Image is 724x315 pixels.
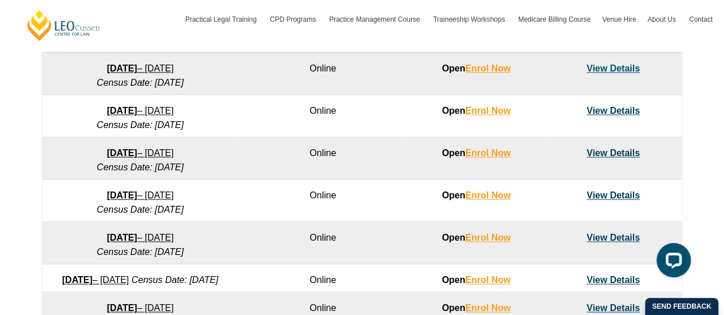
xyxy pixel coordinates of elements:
em: Census Date: [DATE] [132,275,219,285]
a: View Details [587,63,640,73]
td: Online [238,180,408,222]
em: Census Date: [DATE] [97,120,184,130]
strong: [DATE] [107,63,137,73]
a: [DATE]– [DATE] [107,63,174,73]
strong: [DATE] [62,275,92,285]
strong: [DATE] [107,190,137,200]
a: Enrol Now [465,190,511,200]
a: [DATE]– [DATE] [62,275,129,285]
strong: Open [442,106,511,115]
a: Enrol Now [465,106,511,115]
td: Online [238,53,408,95]
a: View Details [587,148,640,158]
a: Enrol Now [465,148,511,158]
a: [DATE]– [DATE] [107,190,174,200]
strong: Open [442,275,511,285]
a: Enrol Now [465,233,511,242]
em: Census Date: [DATE] [97,205,184,214]
td: Online [238,95,408,137]
td: Online [238,264,408,292]
a: View Details [587,106,640,115]
a: Enrol Now [465,63,511,73]
a: [DATE]– [DATE] [107,233,174,242]
strong: Open [442,233,511,242]
strong: Open [442,63,511,73]
a: CPD Programs [264,3,323,36]
a: [PERSON_NAME] Centre for Law [26,9,102,42]
strong: Open [442,148,511,158]
td: Online [238,137,408,180]
a: Practical Legal Training [180,3,264,36]
a: View Details [587,275,640,285]
em: Census Date: [DATE] [97,78,184,87]
a: Enrol Now [465,303,511,313]
a: View Details [587,233,640,242]
a: View Details [587,303,640,313]
iframe: LiveChat chat widget [647,238,695,286]
a: Enrol Now [465,275,511,285]
a: Contact [683,3,718,36]
strong: [DATE] [107,303,137,313]
em: Census Date: [DATE] [97,247,184,257]
strong: [DATE] [107,106,137,115]
strong: Open [442,303,511,313]
a: Traineeship Workshops [428,3,512,36]
strong: Open [442,190,511,200]
a: [DATE]– [DATE] [107,148,174,158]
a: Medicare Billing Course [512,3,596,36]
a: Venue Hire [596,3,642,36]
strong: [DATE] [107,233,137,242]
strong: [DATE] [107,148,137,158]
em: Census Date: [DATE] [97,162,184,172]
a: View Details [587,190,640,200]
td: Online [238,222,408,264]
a: [DATE]– [DATE] [107,106,174,115]
a: About Us [642,3,683,36]
a: Practice Management Course [323,3,428,36]
a: [DATE]– [DATE] [107,303,174,313]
